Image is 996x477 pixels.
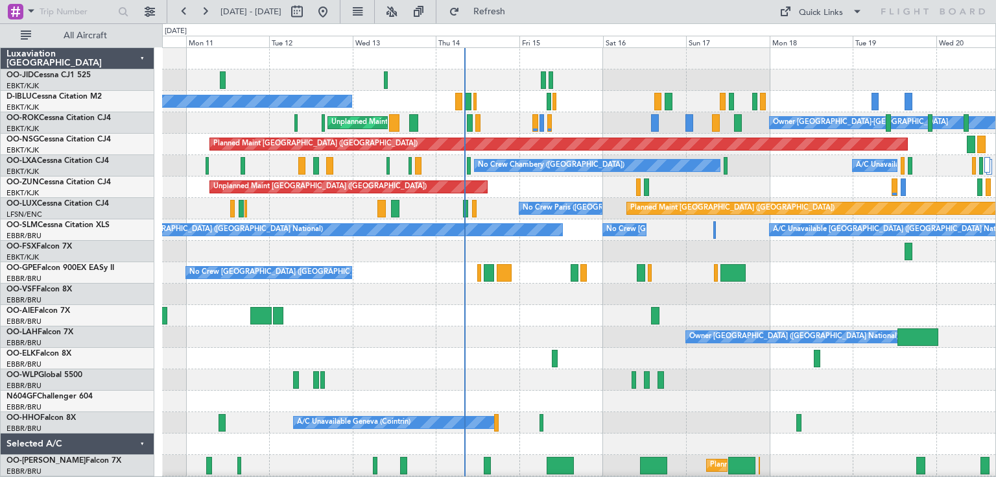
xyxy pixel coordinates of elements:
[331,113,541,132] div: Unplanned Maint [GEOGRAPHIC_DATA]-[GEOGRAPHIC_DATA]
[478,156,624,175] div: No Crew Chambery ([GEOGRAPHIC_DATA])
[523,199,651,218] div: No Crew Paris ([GEOGRAPHIC_DATA])
[6,295,41,305] a: EBBR/BRU
[6,210,42,219] a: LFSN/ENC
[6,93,102,101] a: D-IBLUCessna Citation M2
[689,327,899,347] div: Owner [GEOGRAPHIC_DATA] ([GEOGRAPHIC_DATA] National)
[6,360,41,369] a: EBBR/BRU
[6,103,39,112] a: EBKT/KJK
[6,350,36,358] span: OO-ELK
[6,381,41,391] a: EBBR/BRU
[34,31,137,40] span: All Aircraft
[6,167,39,177] a: EBKT/KJK
[165,26,187,37] div: [DATE]
[6,157,109,165] a: OO-LXACessna Citation CJ4
[6,114,111,122] a: OO-ROKCessna Citation CJ4
[106,220,323,239] div: No Crew [GEOGRAPHIC_DATA] ([GEOGRAPHIC_DATA] National)
[6,402,41,412] a: EBBR/BRU
[297,413,410,432] div: A/C Unavailable Geneva (Cointrin)
[6,307,34,315] span: OO-AIE
[519,36,603,47] div: Fri 15
[6,338,41,348] a: EBBR/BRU
[186,36,270,47] div: Mon 11
[6,221,38,229] span: OO-SLM
[189,263,407,282] div: No Crew [GEOGRAPHIC_DATA] ([GEOGRAPHIC_DATA] National)
[6,243,72,251] a: OO-FSXFalcon 7X
[40,2,114,21] input: Trip Number
[6,71,91,79] a: OO-JIDCessna CJ1 525
[6,328,73,336] a: OO-LAHFalcon 7X
[6,414,76,422] a: OO-HHOFalcon 8X
[6,200,109,208] a: OO-LUXCessna Citation CJ4
[710,456,945,475] div: Planned Maint [GEOGRAPHIC_DATA] ([GEOGRAPHIC_DATA] National)
[6,81,39,91] a: EBKT/KJK
[6,114,39,122] span: OO-ROK
[799,6,843,19] div: Quick Links
[6,264,114,272] a: OO-GPEFalcon 900EX EASy II
[6,200,37,208] span: OO-LUX
[6,178,39,186] span: OO-ZUN
[269,36,353,47] div: Tue 12
[443,1,521,22] button: Refresh
[436,36,519,47] div: Thu 14
[6,157,37,165] span: OO-LXA
[6,467,41,476] a: EBBR/BRU
[353,36,436,47] div: Wed 13
[6,424,41,434] a: EBBR/BRU
[6,371,82,379] a: OO-WLPGlobal 5500
[603,36,687,47] div: Sat 16
[213,134,418,154] div: Planned Maint [GEOGRAPHIC_DATA] ([GEOGRAPHIC_DATA])
[6,317,41,326] a: EBBR/BRU
[6,286,72,293] a: OO-VSFFalcon 8X
[14,25,141,46] button: All Aircraft
[6,457,86,465] span: OO-[PERSON_NAME]
[462,7,517,16] span: Refresh
[6,393,93,400] a: N604GFChallenger 604
[6,264,37,272] span: OO-GPE
[773,113,948,132] div: Owner [GEOGRAPHIC_DATA]-[GEOGRAPHIC_DATA]
[220,6,281,18] span: [DATE] - [DATE]
[6,188,39,198] a: EBKT/KJK
[6,307,70,315] a: OO-AIEFalcon 7X
[770,36,853,47] div: Mon 18
[6,350,71,358] a: OO-ELKFalcon 8X
[630,199,835,218] div: Planned Maint [GEOGRAPHIC_DATA] ([GEOGRAPHIC_DATA])
[773,1,869,22] button: Quick Links
[686,36,770,47] div: Sun 17
[6,243,36,251] span: OO-FSX
[6,274,41,284] a: EBBR/BRU
[213,177,427,197] div: Unplanned Maint [GEOGRAPHIC_DATA] ([GEOGRAPHIC_DATA])
[853,36,936,47] div: Tue 19
[606,220,824,239] div: No Crew [GEOGRAPHIC_DATA] ([GEOGRAPHIC_DATA] National)
[6,371,38,379] span: OO-WLP
[6,414,40,422] span: OO-HHO
[6,71,34,79] span: OO-JID
[6,136,111,143] a: OO-NSGCessna Citation CJ4
[6,286,36,293] span: OO-VSF
[856,156,910,175] div: A/C Unavailable
[6,124,39,134] a: EBKT/KJK
[6,178,111,186] a: OO-ZUNCessna Citation CJ4
[6,393,37,400] span: N604GF
[6,457,121,465] a: OO-[PERSON_NAME]Falcon 7X
[6,93,32,101] span: D-IBLU
[6,328,38,336] span: OO-LAH
[6,145,39,155] a: EBKT/KJK
[6,252,39,262] a: EBKT/KJK
[6,231,41,241] a: EBBR/BRU
[6,136,39,143] span: OO-NSG
[6,221,110,229] a: OO-SLMCessna Citation XLS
